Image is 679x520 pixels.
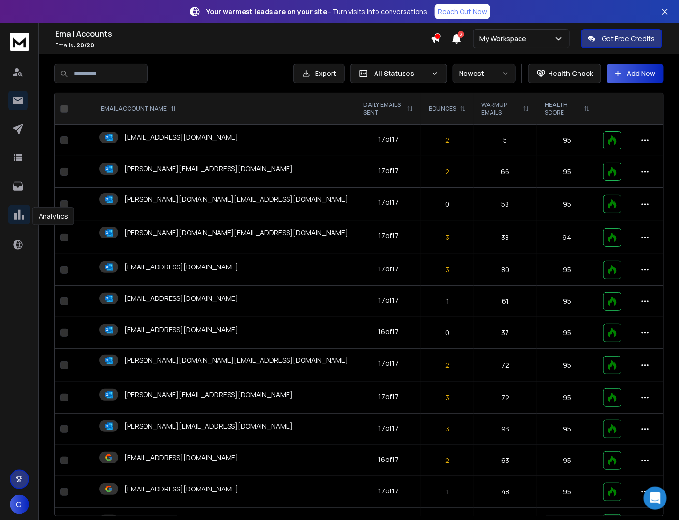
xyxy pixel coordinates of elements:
p: [PERSON_NAME][DOMAIN_NAME][EMAIL_ADDRESS][DOMAIN_NAME] [124,356,348,365]
div: Analytics [32,207,74,225]
div: 17 of 17 [378,231,399,240]
td: 66 [474,156,537,188]
td: 5 [474,125,537,156]
div: 17 of 17 [378,134,399,144]
p: 0 [427,199,468,209]
div: 17 of 17 [378,358,399,368]
p: WARMUP EMAILS [481,101,520,117]
td: 63 [474,445,537,476]
p: [PERSON_NAME][EMAIL_ADDRESS][DOMAIN_NAME] [124,421,293,431]
p: [EMAIL_ADDRESS][DOMAIN_NAME] [124,133,238,142]
button: G [10,495,29,514]
div: 16 of 17 [378,455,399,464]
td: 95 [537,476,597,508]
p: HEALTH SCORE [545,101,580,117]
p: Health Check [548,69,593,78]
p: [EMAIL_ADDRESS][DOMAIN_NAME] [124,294,238,303]
img: logo [10,33,29,51]
p: BOUNCES [429,105,456,113]
td: 48 [474,476,537,508]
p: [PERSON_NAME][DOMAIN_NAME][EMAIL_ADDRESS][DOMAIN_NAME] [124,228,348,238]
button: Health Check [528,64,601,83]
div: 17 of 17 [378,392,399,401]
p: 3 [427,393,468,402]
td: 93 [474,414,537,445]
td: 95 [537,286,597,317]
p: My Workspace [479,34,530,44]
p: – Turn visits into conversations [206,7,427,16]
td: 37 [474,317,537,349]
h1: Email Accounts [55,28,431,40]
p: [EMAIL_ADDRESS][DOMAIN_NAME] [124,453,238,462]
div: 16 of 17 [378,327,399,337]
p: 0 [427,328,468,338]
div: EMAIL ACCOUNT NAME [101,105,176,113]
p: 3 [427,265,468,275]
button: Get Free Credits [581,29,662,48]
button: Export [293,64,345,83]
div: 17 of 17 [378,296,399,305]
td: 72 [474,382,537,414]
td: 95 [537,254,597,286]
td: 61 [474,286,537,317]
td: 95 [537,317,597,349]
p: 1 [427,297,468,306]
p: [PERSON_NAME][EMAIL_ADDRESS][DOMAIN_NAME] [124,164,293,174]
td: 95 [537,156,597,188]
div: Open Intercom Messenger [644,487,667,510]
p: [PERSON_NAME][DOMAIN_NAME][EMAIL_ADDRESS][DOMAIN_NAME] [124,194,348,204]
td: 80 [474,254,537,286]
p: Get Free Credits [602,34,655,44]
div: 17 of 17 [378,486,399,496]
td: 95 [537,349,597,382]
td: 38 [474,221,537,254]
p: 2 [427,360,468,370]
button: Add New [607,64,664,83]
p: 2 [427,167,468,177]
p: 2 [427,135,468,145]
span: 20 / 20 [76,41,94,49]
td: 95 [537,382,597,414]
td: 94 [537,221,597,254]
td: 95 [537,445,597,476]
p: All Statuses [374,69,427,78]
td: 58 [474,188,537,221]
p: 3 [427,233,468,242]
span: 3 [458,31,464,38]
div: 17 of 17 [378,264,399,274]
td: 95 [537,125,597,156]
td: 72 [474,349,537,382]
td: 95 [537,188,597,221]
div: 17 of 17 [378,423,399,433]
p: 2 [427,456,468,465]
p: Emails : [55,42,431,49]
p: 1 [427,487,468,497]
p: Reach Out Now [438,7,487,16]
p: 3 [427,424,468,434]
strong: Your warmest leads are on your site [206,7,327,16]
p: [EMAIL_ADDRESS][DOMAIN_NAME] [124,484,238,494]
p: [EMAIL_ADDRESS][DOMAIN_NAME] [124,325,238,335]
p: [EMAIL_ADDRESS][DOMAIN_NAME] [124,262,238,272]
button: Newest [453,64,516,83]
td: 95 [537,414,597,445]
a: Reach Out Now [435,4,490,19]
div: 17 of 17 [378,166,399,176]
p: [PERSON_NAME][EMAIL_ADDRESS][DOMAIN_NAME] [124,390,293,400]
p: DAILY EMAILS SENT [364,101,404,117]
div: 17 of 17 [378,197,399,207]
